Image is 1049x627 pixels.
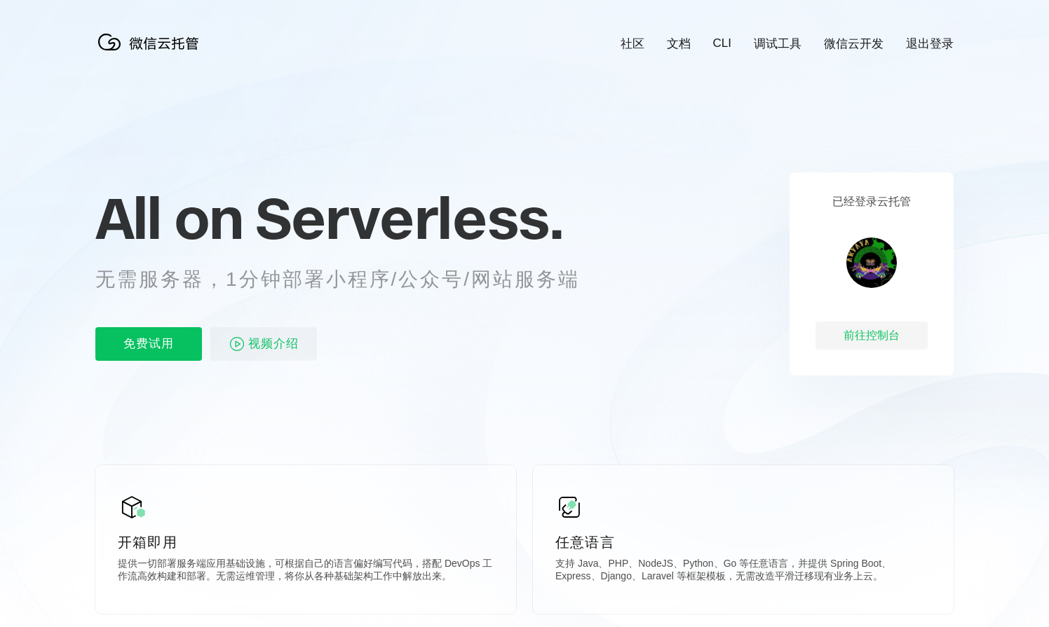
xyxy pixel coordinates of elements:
[255,183,563,253] span: Serverless.
[95,28,208,56] img: 微信云托管
[667,36,691,52] a: 文档
[832,195,911,209] p: 已经登录云托管
[248,327,299,361] span: 视频介绍
[555,558,931,586] p: 支持 Java、PHP、NodeJS、Python、Go 等任意语言，并提供 Spring Boot、Express、Django、Laravel 等框架模板，无需改造平滑迁移现有业务上云。
[555,532,931,552] p: 任意语言
[118,558,494,586] p: 提供一切部署服务端应用基础设施，可根据自己的语言偏好编写代码，搭配 DevOps 工作流高效构建和部署。无需运维管理，将你从各种基础架构工作中解放出来。
[118,532,494,552] p: 开箱即用
[95,327,202,361] p: 免费试用
[95,266,606,294] p: 无需服务器，1分钟部署小程序/公众号/网站服务端
[95,183,242,253] span: All on
[95,46,208,58] a: 微信云托管
[824,36,884,52] a: 微信云开发
[229,336,245,352] img: video_play.svg
[713,36,731,50] a: CLI
[754,36,801,52] a: 调试工具
[815,322,928,350] div: 前往控制台
[906,36,954,52] a: 退出登录
[621,36,644,52] a: 社区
